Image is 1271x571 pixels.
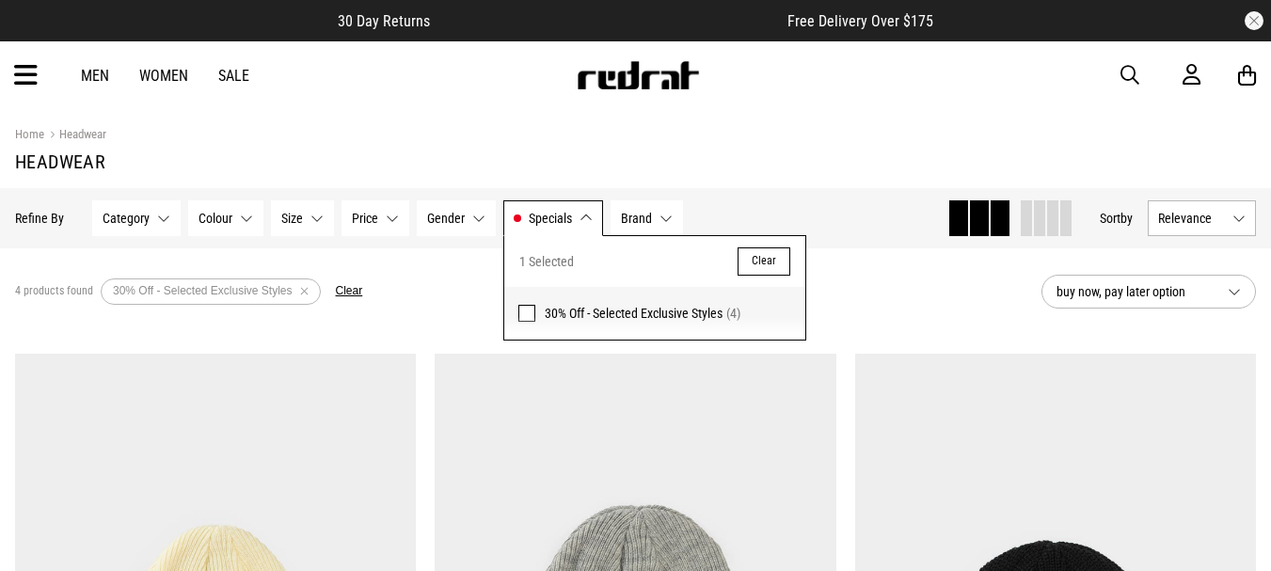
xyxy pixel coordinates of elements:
[188,200,263,236] button: Colour
[1120,211,1133,226] span: by
[468,11,750,30] iframe: Customer reviews powered by Trustpilot
[1148,200,1256,236] button: Relevance
[352,211,378,226] span: Price
[103,211,150,226] span: Category
[15,151,1256,173] h1: Headwear
[293,278,316,305] button: Remove filter
[342,200,409,236] button: Price
[218,67,249,85] a: Sale
[576,61,700,89] img: Redrat logo
[611,200,683,236] button: Brand
[545,306,723,321] span: 30% Off - Selected Exclusive Styles
[1100,207,1133,230] button: Sortby
[113,284,293,297] span: 30% Off - Selected Exclusive Styles
[621,211,652,226] span: Brand
[787,12,933,30] span: Free Delivery Over $175
[338,12,430,30] span: 30 Day Returns
[15,211,64,226] p: Refine By
[1057,280,1213,303] span: buy now, pay later option
[503,200,603,236] button: Specials
[139,67,188,85] a: Women
[44,127,106,145] a: Headwear
[529,211,572,226] span: Specials
[281,211,303,226] span: Size
[519,250,574,273] span: 1 Selected
[15,8,71,64] button: Open LiveChat chat widget
[1158,211,1225,226] span: Relevance
[726,306,740,321] span: (4)
[81,67,109,85] a: Men
[15,127,44,141] a: Home
[738,247,790,276] button: Clear
[1041,275,1256,309] button: buy now, pay later option
[199,211,232,226] span: Colour
[92,200,181,236] button: Category
[503,235,806,341] div: Specials
[15,284,93,299] span: 4 products found
[271,200,334,236] button: Size
[417,200,496,236] button: Gender
[427,211,465,226] span: Gender
[336,284,363,299] button: Clear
